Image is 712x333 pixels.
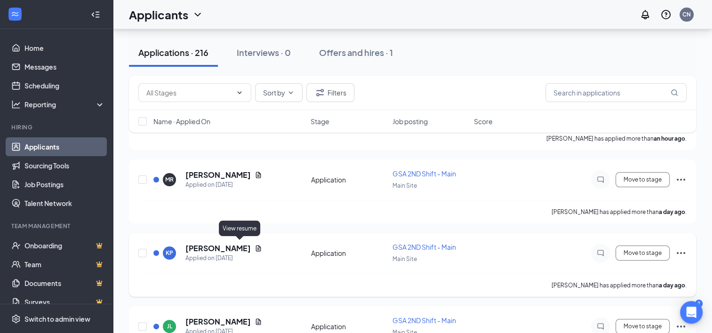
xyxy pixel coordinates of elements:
div: Offers and hires · 1 [319,47,393,58]
div: MR [165,175,174,183]
svg: Ellipses [675,174,687,185]
span: Main Site [392,255,417,262]
svg: Notifications [640,9,651,20]
a: Sourcing Tools [24,156,105,175]
div: 2 [695,300,703,308]
div: Team Management [11,222,103,230]
span: Job posting [392,117,428,126]
div: View resume [219,221,260,236]
svg: Document [255,245,262,252]
a: SurveysCrown [24,293,105,311]
svg: ChevronDown [287,89,295,96]
span: GSA 2ND Shift - Main [392,169,456,178]
svg: ChatInactive [595,249,606,257]
svg: Ellipses [675,321,687,332]
input: Search in applications [545,83,687,102]
div: Reporting [24,100,105,109]
svg: Document [255,318,262,325]
div: KP [166,249,173,257]
div: Applied on [DATE] [185,180,262,190]
svg: Filter [314,87,326,98]
span: GSA 2ND Shift - Main [392,243,456,251]
div: Hiring [11,123,103,131]
div: JL [167,322,172,330]
button: Filter Filters [306,83,354,102]
div: Application [311,248,387,258]
a: Applicants [24,137,105,156]
svg: Ellipses [675,247,687,259]
svg: Collapse [91,10,100,19]
div: Application [311,175,387,184]
svg: ChatInactive [595,323,606,330]
span: Stage [311,117,329,126]
div: Application [311,322,387,331]
button: Move to stage [616,172,670,187]
svg: ChevronDown [192,9,203,20]
div: Interviews · 0 [237,47,291,58]
svg: QuestionInfo [660,9,672,20]
a: Talent Network [24,194,105,213]
div: Applied on [DATE] [185,254,262,263]
svg: Document [255,171,262,179]
span: Sort by [263,89,285,96]
a: TeamCrown [24,255,105,274]
a: Job Postings [24,175,105,194]
button: Move to stage [616,246,670,261]
a: Scheduling [24,76,105,95]
svg: WorkstreamLogo [10,9,20,19]
div: Switch to admin view [24,314,90,324]
a: OnboardingCrown [24,236,105,255]
svg: Settings [11,314,21,324]
svg: Analysis [11,100,21,109]
h5: [PERSON_NAME] [185,243,251,254]
span: Name · Applied On [153,117,210,126]
b: a day ago [659,208,685,215]
h5: [PERSON_NAME] [185,317,251,327]
input: All Stages [146,87,232,98]
h5: [PERSON_NAME] [185,170,251,180]
p: [PERSON_NAME] has applied more than . [552,281,687,289]
span: Score [474,117,493,126]
div: Open Intercom Messenger [680,301,703,324]
svg: ChatInactive [595,176,606,183]
div: CN [682,10,691,18]
a: DocumentsCrown [24,274,105,293]
svg: ChevronDown [236,89,243,96]
span: Main Site [392,182,417,189]
b: a day ago [659,282,685,289]
a: Home [24,39,105,57]
svg: MagnifyingGlass [671,89,678,96]
div: Applications · 216 [138,47,208,58]
a: Messages [24,57,105,76]
button: Sort byChevronDown [255,83,303,102]
h1: Applicants [129,7,188,23]
p: [PERSON_NAME] has applied more than . [552,208,687,216]
span: GSA 2ND Shift - Main [392,316,456,325]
